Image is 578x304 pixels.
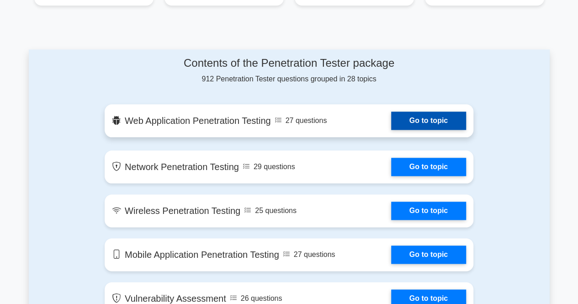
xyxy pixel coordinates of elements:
a: Go to topic [391,202,466,220]
a: Go to topic [391,158,466,176]
a: Go to topic [391,112,466,130]
h4: Contents of the Penetration Tester package [105,57,473,70]
a: Go to topic [391,245,466,264]
div: 912 Penetration Tester questions grouped in 28 topics [105,57,473,85]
